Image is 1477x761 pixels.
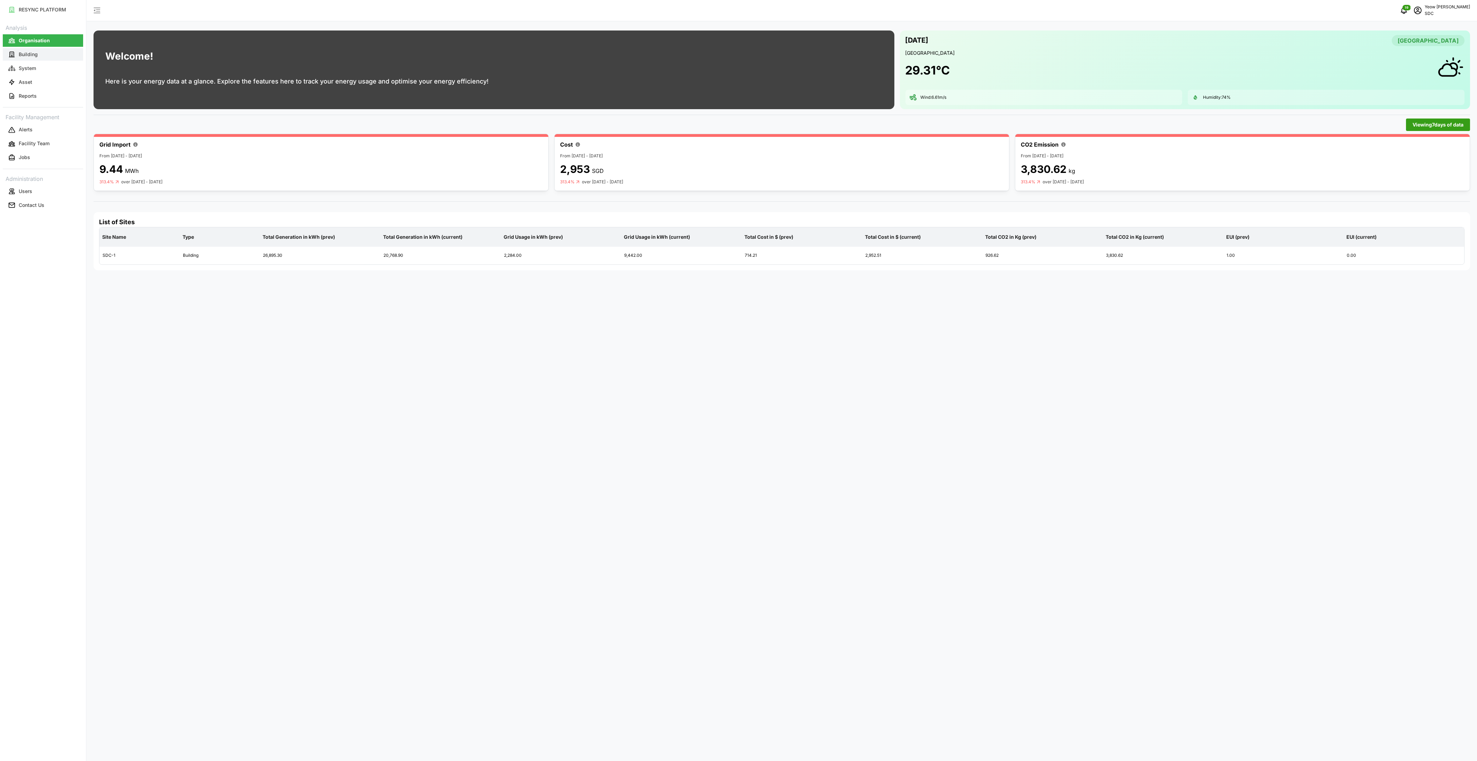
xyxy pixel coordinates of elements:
[3,137,83,151] a: Facility Team
[19,65,36,72] p: System
[3,173,83,183] p: Administration
[743,228,861,246] p: Total Cost in $ (prev)
[1344,247,1464,264] div: 0.00
[3,185,83,198] button: Users
[19,126,33,133] p: Alerts
[905,63,950,78] h1: 29.31 °C
[19,51,38,58] p: Building
[1225,228,1343,246] p: EUI (prev)
[592,167,604,175] p: SGD
[262,228,379,246] p: Total Generation in kWh (prev)
[3,198,83,212] a: Contact Us
[3,3,83,17] a: RESYNC PLATFORM
[3,48,83,61] button: Building
[1021,163,1067,175] p: 3,830.62
[99,179,114,185] p: 313.4%
[864,228,981,246] p: Total Cost in $ (current)
[3,112,83,122] p: Facility Management
[1021,140,1059,149] p: CO2 Emission
[381,247,501,264] div: 20,768.90
[125,167,139,175] p: MWh
[3,199,83,211] button: Contact Us
[3,138,83,150] button: Facility Team
[1398,35,1459,46] span: [GEOGRAPHIC_DATA]
[1021,179,1035,185] p: 313.4%
[1413,119,1463,131] span: Viewing 7 days of data
[560,179,575,185] p: 313.4%
[1411,3,1425,17] button: schedule
[3,3,83,16] button: RESYNC PLATFORM
[1405,5,1409,10] span: 19
[19,140,50,147] p: Facility Team
[3,124,83,136] button: Alerts
[3,89,83,103] a: Reports
[1425,10,1470,17] p: SDC
[19,188,32,195] p: Users
[905,50,1465,56] p: [GEOGRAPHIC_DATA]
[180,247,260,264] div: Building
[742,247,862,264] div: 714.21
[621,247,741,264] div: 9,442.00
[19,202,44,209] p: Contact Us
[19,6,66,13] p: RESYNC PLATFORM
[1397,3,1411,17] button: notifications
[582,179,623,185] p: over [DATE] - [DATE]
[1069,167,1075,175] p: kg
[382,228,499,246] p: Total Generation in kWh (current)
[502,228,620,246] p: Grid Usage in kWh (prev)
[99,218,1465,227] h4: List of Sites
[100,247,179,264] div: SDC-1
[19,37,50,44] p: Organisation
[1043,179,1084,185] p: over [DATE] - [DATE]
[3,75,83,89] a: Asset
[181,228,259,246] p: Type
[19,79,32,86] p: Asset
[260,247,380,264] div: 26,895.30
[99,153,543,159] p: From [DATE] - [DATE]
[560,140,573,149] p: Cost
[905,35,929,46] p: [DATE]
[983,247,1103,264] div: 926.62
[3,184,83,198] a: Users
[984,228,1102,246] p: Total CO2 in Kg (prev)
[105,49,153,64] h1: Welcome!
[101,228,178,246] p: Site Name
[19,93,37,99] p: Reports
[3,47,83,61] a: Building
[501,247,621,264] div: 2,284.00
[19,154,30,161] p: Jobs
[3,61,83,75] a: System
[560,163,590,175] p: 2,953
[1406,119,1470,131] button: Viewing7days of data
[1345,228,1463,246] p: EUI (current)
[3,62,83,75] button: System
[921,95,947,100] p: Wind: 6.61 m/s
[1104,228,1222,246] p: Total CO2 in Kg (current)
[1021,153,1464,159] p: From [DATE] - [DATE]
[99,163,123,175] p: 9.44
[1425,4,1470,10] p: Yeow [PERSON_NAME]
[3,90,83,102] button: Reports
[3,123,83,137] a: Alerts
[3,151,83,164] button: Jobs
[3,76,83,88] button: Asset
[3,22,83,32] p: Analysis
[863,247,982,264] div: 2,952.51
[121,179,162,185] p: over [DATE] - [DATE]
[99,140,131,149] p: Grid Import
[560,153,1003,159] p: From [DATE] - [DATE]
[622,228,740,246] p: Grid Usage in kWh (current)
[1224,247,1344,264] div: 1.00
[1203,95,1231,100] p: Humidity: 74 %
[3,151,83,165] a: Jobs
[105,77,488,86] p: Here is your energy data at a glance. Explore the features here to track your energy usage and op...
[3,34,83,47] button: Organisation
[1103,247,1223,264] div: 3,830.62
